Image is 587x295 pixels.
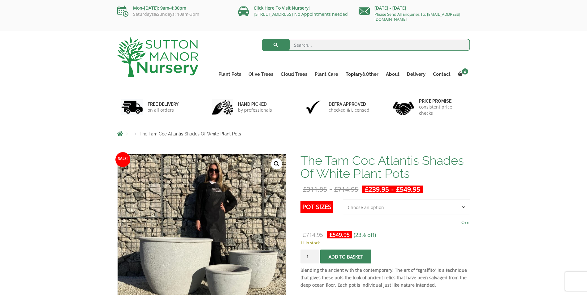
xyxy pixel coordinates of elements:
[303,231,306,238] span: £
[303,231,323,238] bdi: 714.95
[238,101,272,107] h6: hand picked
[462,68,468,75] span: 4
[342,70,382,79] a: Topiary&Other
[419,98,466,104] h6: Price promise
[374,11,460,22] a: Please Send All Enquiries To: [EMAIL_ADDRESS][DOMAIN_NAME]
[117,131,470,136] nav: Breadcrumbs
[300,201,333,213] label: Pot Sizes
[300,154,470,180] h1: The Tam Coc Atlantis Shades Of White Plant Pots
[300,267,467,288] strong: Blending the ancient with the contemporary! The art of “sgraffito” is a technique that gives thes...
[117,12,229,17] p: Saturdays&Sundays: 10am-3pm
[238,107,272,113] p: by professionals
[311,70,342,79] a: Plant Care
[429,70,454,79] a: Contact
[461,218,470,227] a: Clear options
[396,185,420,194] bdi: 549.95
[362,186,423,193] ins: -
[245,70,277,79] a: Olive Trees
[277,70,311,79] a: Cloud Trees
[365,185,369,194] span: £
[148,107,179,113] p: on all orders
[365,185,389,194] bdi: 239.95
[320,250,371,263] button: Add to basket
[403,70,429,79] a: Delivery
[300,250,319,263] input: Product quantity
[300,186,361,193] del: -
[382,70,403,79] a: About
[396,185,400,194] span: £
[148,101,179,107] h6: FREE DELIVERY
[115,152,130,167] span: Sale!
[354,231,376,238] span: (23% off)
[212,99,233,115] img: 2.jpg
[262,39,470,51] input: Search...
[359,4,470,12] p: [DATE] - [DATE]
[393,98,414,117] img: 4.jpg
[140,131,241,136] span: The Tam Coc Atlantis Shades Of White Plant Pots
[303,185,307,194] span: £
[254,11,348,17] a: [STREET_ADDRESS] No Appointments needed
[300,239,470,246] p: 11 in stock
[329,101,369,107] h6: Defra approved
[117,37,198,77] img: logo
[121,99,143,115] img: 1.jpg
[330,231,333,238] span: £
[419,104,466,116] p: consistent price checks
[303,185,327,194] bdi: 311.95
[334,185,358,194] bdi: 714.95
[302,99,324,115] img: 3.jpg
[271,158,282,169] a: View full-screen image gallery
[329,107,369,113] p: checked & Licensed
[215,70,245,79] a: Plant Pots
[334,185,338,194] span: £
[254,5,310,11] a: Click Here To Visit Nursery!
[117,4,229,12] p: Mon-[DATE]: 9am-4:30pm
[454,70,470,79] a: 4
[330,231,350,238] bdi: 549.95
